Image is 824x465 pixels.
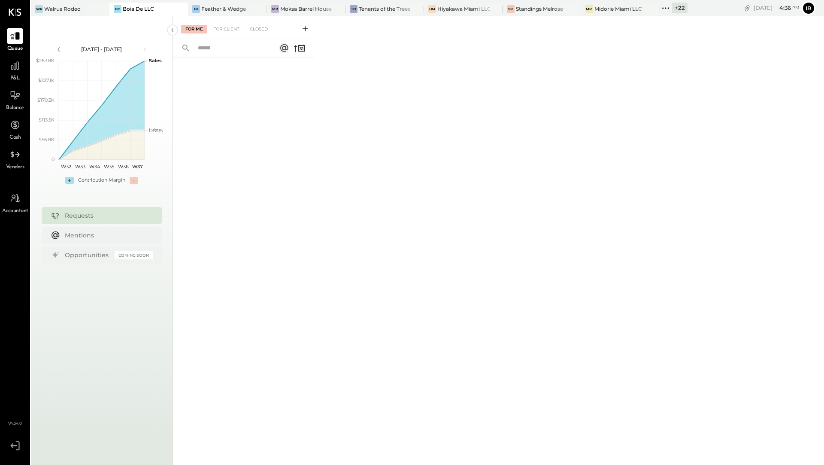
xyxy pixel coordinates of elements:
[0,28,30,53] a: Queue
[10,75,20,82] span: P&L
[65,211,149,220] div: Requests
[0,190,30,215] a: Accountant
[437,5,490,12] div: Hiyakawa Miami LLC
[149,127,162,133] text: Labor
[61,164,71,170] text: W32
[192,5,200,13] div: F&
[672,3,688,13] div: + 22
[209,25,244,33] div: For Client
[65,231,149,240] div: Mentions
[0,87,30,112] a: Balance
[359,5,410,12] div: Tenants of the Trees
[9,134,21,142] span: Cash
[802,1,815,15] button: Ir
[130,177,138,184] div: -
[65,251,110,259] div: Opportunities
[75,164,85,170] text: W33
[39,117,55,123] text: $113.5K
[280,5,332,12] div: Moksa Barrel House
[65,46,138,53] div: [DATE] - [DATE]
[149,128,163,134] text: COGS
[35,5,43,13] div: WR
[7,45,23,53] span: Queue
[114,5,121,13] div: BD
[38,77,55,83] text: $227.1K
[132,164,142,170] text: W37
[6,164,24,171] span: Vendors
[271,5,279,13] div: MB
[51,156,55,162] text: 0
[37,97,55,103] text: $170.3K
[149,58,162,64] text: Sales
[65,177,74,184] div: +
[118,164,128,170] text: W36
[2,207,28,215] span: Accountant
[89,164,100,170] text: W34
[201,5,246,12] div: Feather & Wedge
[507,5,515,13] div: SM
[245,25,272,33] div: Closed
[39,137,55,143] text: $56.8K
[44,5,81,12] div: Walrus Rodeo
[0,58,30,82] a: P&L
[754,4,800,12] div: [DATE]
[516,5,563,12] div: Standings Melrose
[6,104,24,112] span: Balance
[743,3,751,12] div: copy link
[103,164,114,170] text: W35
[585,5,593,13] div: MM
[78,177,125,184] div: Contribution Margin
[0,117,30,142] a: Cash
[123,5,154,12] div: Boia De LLC
[428,5,436,13] div: HM
[36,58,55,64] text: $283.8K
[181,25,207,33] div: For Me
[0,146,30,171] a: Vendors
[115,251,153,259] div: Coming Soon
[594,5,642,12] div: Midorie Miami LLC
[350,5,357,13] div: To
